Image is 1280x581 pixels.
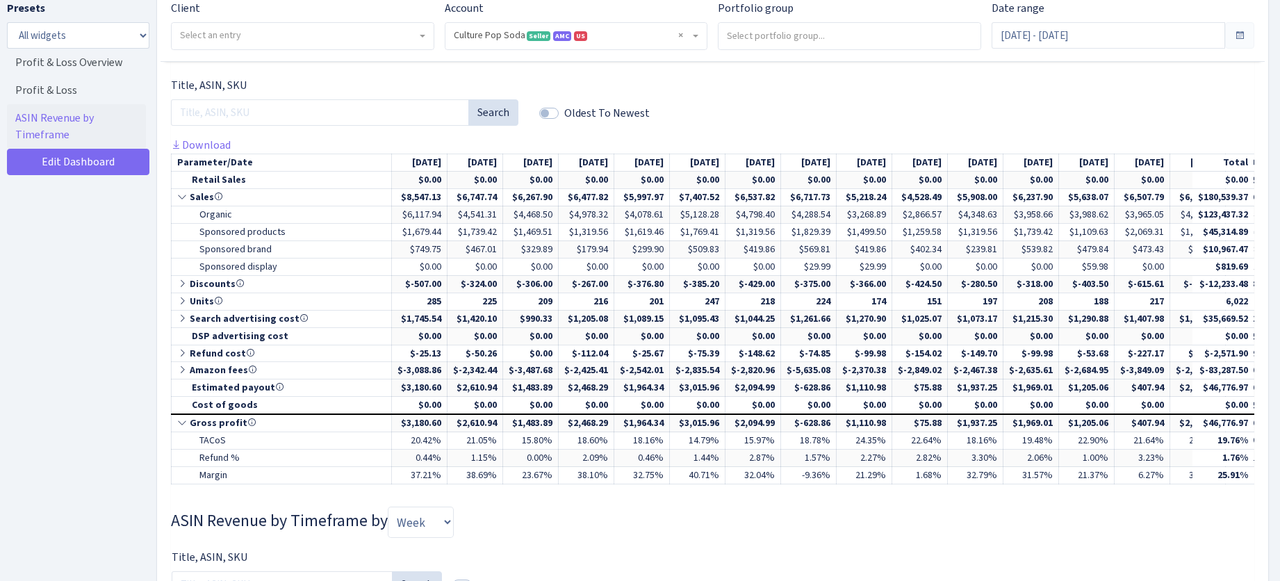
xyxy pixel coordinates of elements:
[781,345,837,362] td: $-74.85
[468,156,497,169] span: [DATE]
[171,138,231,152] a: Download
[892,188,948,206] td: $4,528.49
[172,345,392,362] td: Refund cost
[1115,171,1170,188] td: $0.00
[948,188,1003,206] td: $5,908.00
[670,414,725,432] td: $3,015.96
[7,149,149,175] a: Edit Dashboard
[1192,171,1254,188] td: $0.00
[1079,156,1108,169] span: [DATE]
[523,156,552,169] span: [DATE]
[670,432,725,450] td: 14.79%
[1192,275,1254,293] td: $-12,233.48
[1059,414,1115,432] td: $1,205.06
[448,345,503,362] td: $-50.26
[559,345,614,362] td: $-112.04
[1059,258,1115,275] td: $59.98
[1192,206,1254,223] td: $123,437.32
[1003,379,1059,397] td: $1,969.01
[7,76,146,104] a: Profit & Loss
[559,414,614,432] td: $2,468.29
[392,432,448,450] td: 20.42%
[503,258,559,275] td: $0.00
[1192,223,1254,240] td: $45,314.89
[1003,240,1059,258] td: $539.82
[1192,188,1254,206] td: $180,539.37
[837,223,892,240] td: $1,499.50
[614,223,670,240] td: $1,619.46
[1059,327,1115,345] td: $0.00
[670,345,725,362] td: $-75.39
[1192,327,1254,345] td: $0.00
[725,275,781,293] td: $-429.00
[948,397,1003,414] td: $0.00
[1192,293,1254,310] td: 6,022
[781,258,837,275] td: $29.99
[559,206,614,223] td: $4,978.32
[781,310,837,327] td: $1,261.66
[1059,362,1115,379] td: $-2,684.95
[1059,379,1115,397] td: $1,205.06
[670,206,725,223] td: $5,128.28
[781,171,837,188] td: $0.00
[392,223,448,240] td: $1,679.44
[801,156,830,169] span: [DATE]
[392,258,448,275] td: $0.00
[670,171,725,188] td: $0.00
[392,397,448,414] td: $0.00
[1003,223,1059,240] td: $1,739.42
[180,28,241,42] span: Select an entry
[1115,362,1170,379] td: $-3,849.09
[1115,379,1170,397] td: $407.94
[392,171,448,188] td: $0.00
[670,188,725,206] td: $7,407.52
[503,362,559,379] td: $-3,487.68
[1115,310,1170,327] td: $1,407.98
[725,293,781,310] td: 218
[837,310,892,327] td: $1,270.90
[172,188,392,206] td: Sales
[1170,397,1226,414] td: $0.00
[670,240,725,258] td: $509.83
[781,414,837,432] td: $-628.86
[725,432,781,450] td: 15.97%
[1059,275,1115,293] td: $-403.50
[503,379,559,397] td: $1,483.89
[1115,414,1170,432] td: $407.94
[892,206,948,223] td: $2,866.57
[678,28,683,42] span: Remove all items
[1059,206,1115,223] td: $3,988.62
[837,188,892,206] td: $5,218.24
[172,397,392,414] td: Cost of goods
[948,206,1003,223] td: $4,348.63
[614,275,670,293] td: $-376.80
[614,171,670,188] td: $0.00
[670,223,725,240] td: $1,769.41
[172,549,247,566] label: Title, ASIN, SKU
[172,154,392,171] td: Parameter/Date
[948,327,1003,345] td: $0.00
[392,275,448,293] td: $-507.00
[837,206,892,223] td: $3,268.89
[725,223,781,240] td: $1,319.56
[948,362,1003,379] td: $-2,467.38
[614,258,670,275] td: $0.00
[746,156,775,169] span: [DATE]
[614,310,670,327] td: $1,089.15
[781,293,837,310] td: 224
[1003,171,1059,188] td: $0.00
[719,23,980,48] input: Select portfolio group...
[670,327,725,345] td: $0.00
[171,77,247,94] label: Title, ASIN, SKU
[1115,188,1170,206] td: $6,507.79
[781,275,837,293] td: $-375.00
[559,432,614,450] td: 18.60%
[1059,345,1115,362] td: $-53.68
[614,414,670,432] td: $1,964.34
[172,240,392,258] td: Sponsored brand
[781,206,837,223] td: $4,288.54
[559,275,614,293] td: $-267.00
[559,327,614,345] td: $0.00
[503,327,559,345] td: $0.00
[1170,345,1226,362] td: $-99.98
